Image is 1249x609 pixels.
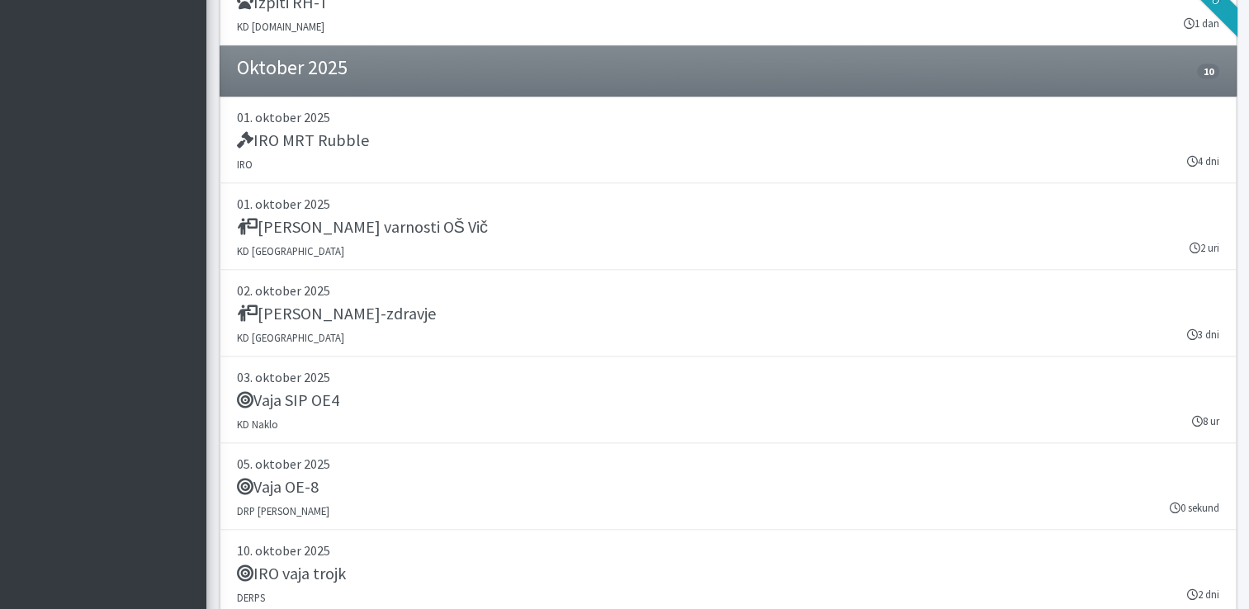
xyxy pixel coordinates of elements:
[237,20,324,33] small: KD [DOMAIN_NAME]
[237,390,339,410] h5: Vaja SIP OE4
[237,591,265,604] small: DERPS
[1192,413,1219,429] small: 8 ur
[237,194,1219,214] p: 01. oktober 2025
[1187,587,1219,602] small: 2 dni
[237,304,436,323] h5: [PERSON_NAME]-zdravje
[1190,240,1219,256] small: 2 uri
[220,184,1237,271] a: 01. oktober 2025 [PERSON_NAME] varnosti OŠ Vič KD [GEOGRAPHIC_DATA] 2 uri
[237,281,1219,300] p: 02. oktober 2025
[220,97,1237,184] a: 01. oktober 2025 IRO MRT Rubble IRO 4 dni
[220,444,1237,531] a: 05. oktober 2025 Vaja OE-8 DRP [PERSON_NAME] 0 sekund
[1170,500,1219,516] small: 0 sekund
[1187,153,1219,169] small: 4 dni
[237,454,1219,474] p: 05. oktober 2025
[237,564,346,583] h5: IRO vaja trojk
[237,504,329,517] small: DRP [PERSON_NAME]
[1197,64,1218,79] span: 10
[220,357,1237,444] a: 03. oktober 2025 Vaja SIP OE4 KD Naklo 8 ur
[237,217,488,237] h5: [PERSON_NAME] varnosti OŠ Vič
[237,107,1219,127] p: 01. oktober 2025
[237,367,1219,387] p: 03. oktober 2025
[237,331,344,344] small: KD [GEOGRAPHIC_DATA]
[1187,327,1219,342] small: 3 dni
[237,158,253,171] small: IRO
[237,418,278,431] small: KD Naklo
[237,130,369,150] h5: IRO MRT Rubble
[237,541,1219,560] p: 10. oktober 2025
[220,271,1237,357] a: 02. oktober 2025 [PERSON_NAME]-zdravje KD [GEOGRAPHIC_DATA] 3 dni
[237,56,348,80] h4: Oktober 2025
[237,477,319,497] h5: Vaja OE-8
[237,244,344,257] small: KD [GEOGRAPHIC_DATA]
